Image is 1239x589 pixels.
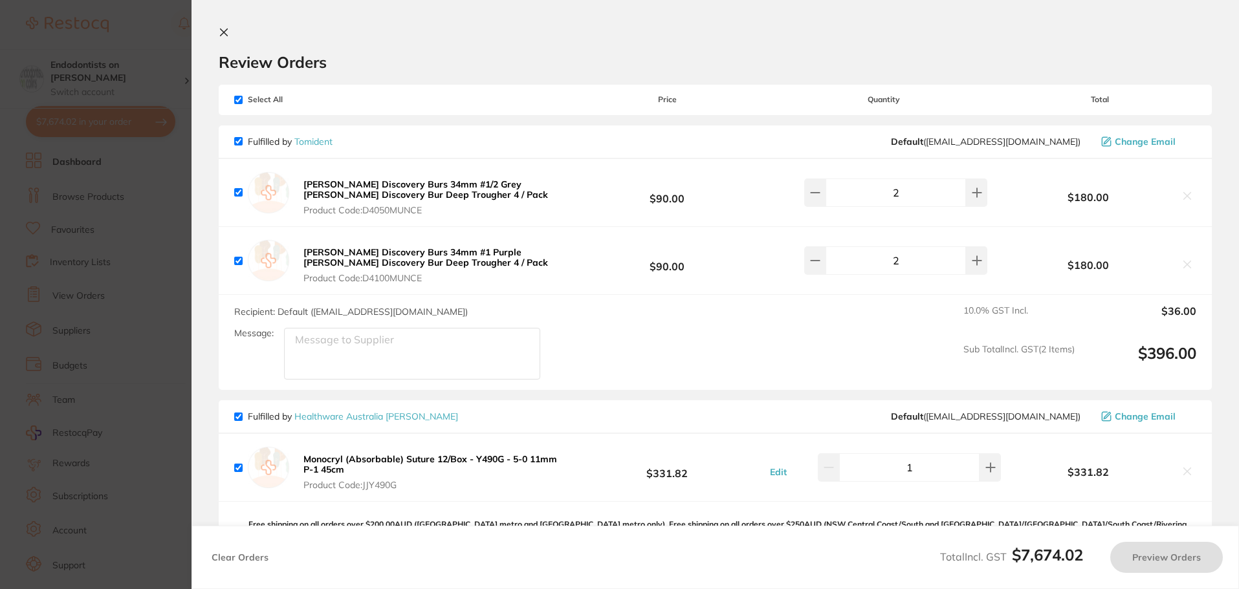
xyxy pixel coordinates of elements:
[300,178,571,216] button: [PERSON_NAME] Discovery Burs 34mm #1/2 Grey [PERSON_NAME] Discovery Bur Deep Trougher 4 / Pack Pr...
[208,542,272,573] button: Clear Orders
[1004,95,1196,104] span: Total
[1115,411,1176,422] span: Change Email
[234,306,468,317] span: Recipient: Default ( [EMAIL_ADDRESS][DOMAIN_NAME] )
[303,178,548,200] b: [PERSON_NAME] Discovery Burs 34mm #1/2 Grey [PERSON_NAME] Discovery Bur Deep Trougher 4 / Pack
[1085,344,1196,380] output: $396.00
[234,95,364,104] span: Select All
[891,136,1080,147] span: info@tomident.com
[571,249,763,273] b: $90.00
[1097,136,1196,147] button: Change Email
[248,447,289,488] img: empty.jpg
[1110,542,1223,573] button: Preview Orders
[303,453,557,475] b: Monocryl (Absorbable) Suture 12/Box - Y490G - 5-0 11mm P-1 45cm
[248,172,289,213] img: empty.jpg
[571,95,763,104] span: Price
[294,136,333,147] a: Tomident
[1097,411,1196,422] button: Change Email
[891,411,923,422] b: Default
[300,453,571,491] button: Monocryl (Absorbable) Suture 12/Box - Y490G - 5-0 11mm P-1 45cm Product Code:JJY490G
[1085,305,1196,334] output: $36.00
[303,246,548,268] b: [PERSON_NAME] Discovery Burs 34mm #1 Purple [PERSON_NAME] Discovery Bur Deep Trougher 4 / Pack
[571,456,763,480] b: $331.82
[1012,545,1083,564] b: $7,674.02
[234,328,274,339] label: Message:
[1004,191,1173,203] b: $180.00
[1004,259,1173,271] b: $180.00
[940,550,1083,563] span: Total Incl. GST
[300,246,571,284] button: [PERSON_NAME] Discovery Burs 34mm #1 Purple [PERSON_NAME] Discovery Bur Deep Trougher 4 / Pack Pr...
[963,344,1075,380] span: Sub Total Incl. GST ( 2 Items)
[1004,466,1173,478] b: $331.82
[766,466,791,478] button: Edit
[763,95,1004,104] span: Quantity
[1115,136,1176,147] span: Change Email
[248,136,333,147] p: Fulfilled by
[294,411,458,422] a: Healthware Australia [PERSON_NAME]
[219,52,1212,72] h2: Review Orders
[248,520,1196,548] p: Free shipping on all orders over $200.00AUD ([GEOGRAPHIC_DATA] metro and [GEOGRAPHIC_DATA] metro ...
[248,240,289,281] img: empty.jpg
[963,305,1075,334] span: 10.0 % GST Incl.
[891,136,923,147] b: Default
[303,205,567,215] span: Product Code: D4050MUNCE
[891,411,1080,422] span: info@healthwareaustralia.com.au
[571,180,763,204] b: $90.00
[248,411,458,422] p: Fulfilled by
[303,480,567,490] span: Product Code: JJY490G
[303,273,567,283] span: Product Code: D4100MUNCE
